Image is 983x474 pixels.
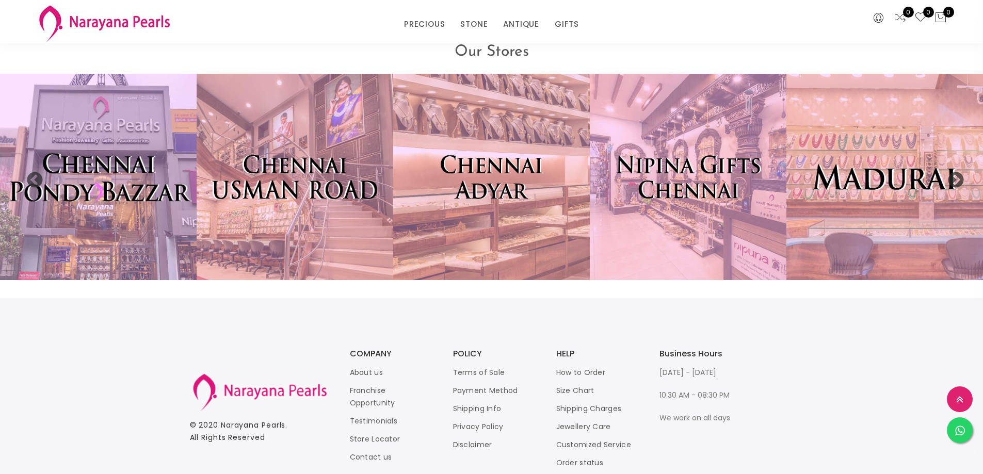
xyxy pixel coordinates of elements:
a: 0 [914,11,927,25]
span: 0 [923,7,934,18]
a: How to Order [556,367,606,378]
p: 10:30 AM - 08:30 PM [659,389,742,401]
a: Size Chart [556,385,594,396]
a: About us [350,367,383,378]
span: 0 [903,7,914,18]
a: Privacy Policy [453,421,504,432]
h3: POLICY [453,350,536,358]
h3: Business Hours [659,350,742,358]
h3: HELP [556,350,639,358]
img: store-adr.jpg [393,74,590,281]
button: Previous [26,172,36,182]
a: Terms of Sale [453,367,505,378]
a: Narayana Pearls [221,420,286,430]
a: Customized Service [556,439,631,450]
a: STONE [460,17,488,32]
a: Shipping Info [453,403,502,414]
a: ANTIQUE [503,17,539,32]
a: Testimonials [350,416,398,426]
a: Jewellery Care [556,421,611,432]
a: Payment Method [453,385,518,396]
a: Shipping Charges [556,403,622,414]
button: 0 [934,11,947,25]
img: store-mad.jpg [786,74,983,281]
a: 0 [894,11,907,25]
img: store-np.jpg [590,74,786,281]
button: Next [947,172,957,182]
p: [DATE] - [DATE] [659,366,742,379]
a: Store Locator [350,434,400,444]
img: store-ur.jpg [197,74,393,281]
p: We work on all days [659,412,742,424]
a: Franchise Opportunity [350,385,395,408]
p: © 2020 . All Rights Reserved [190,419,329,444]
a: PRECIOUS [404,17,445,32]
h3: COMPANY [350,350,432,358]
a: Disclaimer [453,439,492,450]
a: GIFTS [555,17,579,32]
a: Contact us [350,452,392,462]
span: 0 [943,7,954,18]
a: Order status [556,457,604,468]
